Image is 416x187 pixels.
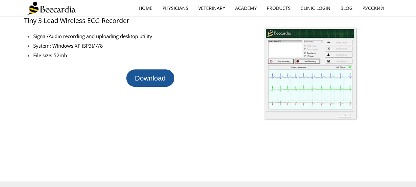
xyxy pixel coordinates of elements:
a: Clinic Login [296,1,335,16]
a: home [134,1,158,16]
span: Signal/Audio recording and uploading desktop utility [33,33,152,39]
a: Veterinary [193,1,230,16]
a: Products [262,1,296,16]
img: Beecardia [27,2,76,15]
span: Tiny 3-Lead Wireless ECG Recorder [24,16,129,25]
span: Download [135,74,165,82]
span: File size: 52mb [33,52,67,58]
a: Русский [357,1,389,16]
a: Blog [335,1,357,16]
a: Academy [230,1,262,16]
span: System: Windows XP (SP3)/7/8 [33,42,103,49]
a: Physicians [158,1,193,16]
a: Download [126,69,174,87]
